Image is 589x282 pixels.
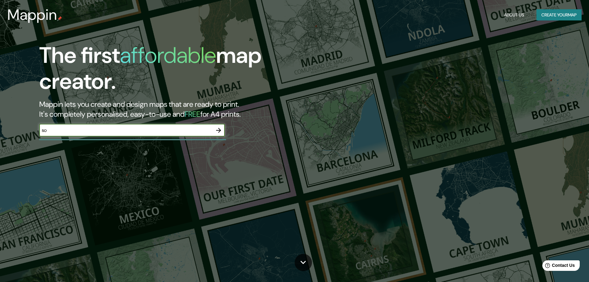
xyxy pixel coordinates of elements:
h1: affordable [120,41,216,70]
input: Choose your favourite place [39,127,212,134]
iframe: Help widget launcher [534,258,582,275]
h1: The first map creator. [39,42,334,99]
h5: FREE [185,109,200,119]
h2: Mappin lets you create and design maps that are ready to print. It's completely personalised, eas... [39,99,334,119]
h3: Mappin [7,6,57,24]
button: About Us [502,9,527,21]
button: Create yourmap [536,9,582,21]
img: mappin-pin [57,16,62,21]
